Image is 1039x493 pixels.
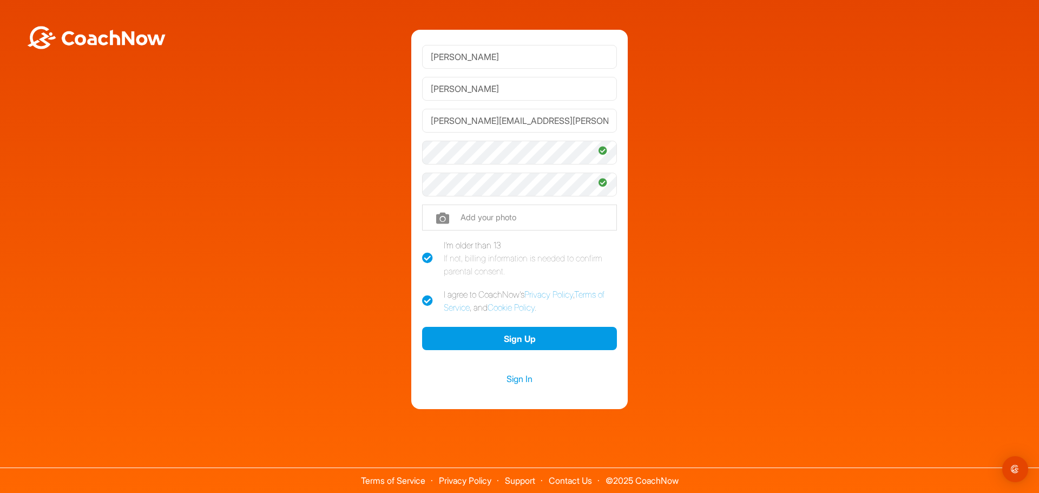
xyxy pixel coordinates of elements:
[524,289,573,300] a: Privacy Policy
[422,372,617,386] a: Sign In
[26,26,167,49] img: BwLJSsUCoWCh5upNqxVrqldRgqLPVwmV24tXu5FoVAoFEpwwqQ3VIfuoInZCoVCoTD4vwADAC3ZFMkVEQFDAAAAAElFTkSuQmCC
[422,288,617,314] label: I agree to CoachNow's , , and .
[422,77,617,101] input: Last Name
[422,45,617,69] input: First Name
[422,327,617,350] button: Sign Up
[444,252,617,278] div: If not, billing information is needed to confirm parental consent.
[549,475,592,486] a: Contact Us
[422,109,617,133] input: Email
[1002,456,1028,482] div: Open Intercom Messenger
[488,302,535,313] a: Cookie Policy
[361,475,425,486] a: Terms of Service
[600,468,684,485] span: © 2025 CoachNow
[505,475,535,486] a: Support
[444,239,617,278] div: I'm older than 13
[439,475,491,486] a: Privacy Policy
